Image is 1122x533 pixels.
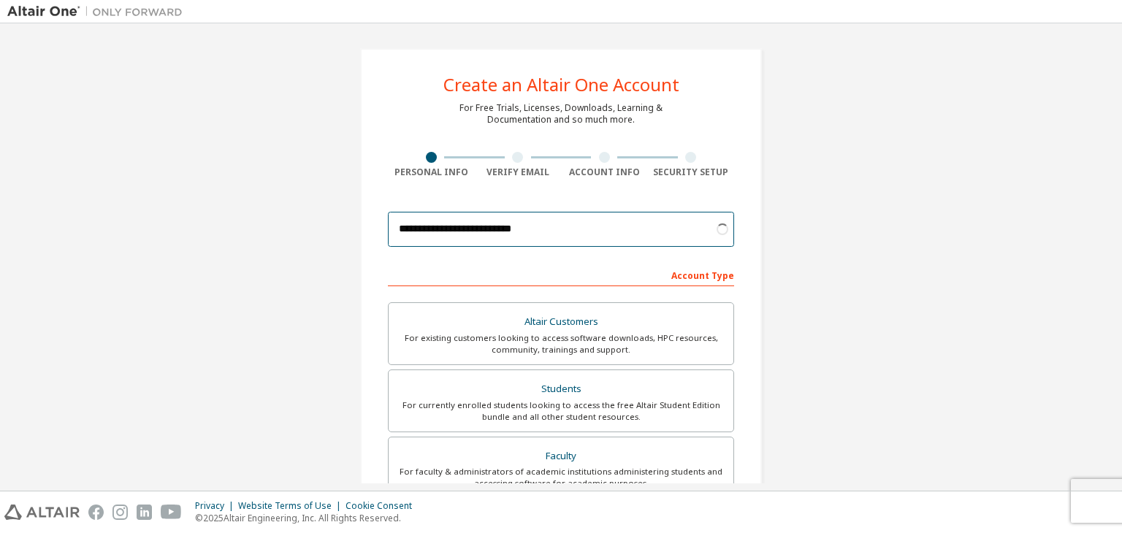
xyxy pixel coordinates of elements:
[346,500,421,512] div: Cookie Consent
[397,312,725,332] div: Altair Customers
[195,500,238,512] div: Privacy
[88,505,104,520] img: facebook.svg
[4,505,80,520] img: altair_logo.svg
[397,332,725,356] div: For existing customers looking to access software downloads, HPC resources, community, trainings ...
[443,76,679,93] div: Create an Altair One Account
[397,466,725,489] div: For faculty & administrators of academic institutions administering students and accessing softwa...
[161,505,182,520] img: youtube.svg
[195,512,421,524] p: © 2025 Altair Engineering, Inc. All Rights Reserved.
[112,505,128,520] img: instagram.svg
[388,166,475,178] div: Personal Info
[475,166,562,178] div: Verify Email
[238,500,346,512] div: Website Terms of Use
[648,166,735,178] div: Security Setup
[7,4,190,19] img: Altair One
[397,399,725,423] div: For currently enrolled students looking to access the free Altair Student Edition bundle and all ...
[137,505,152,520] img: linkedin.svg
[397,379,725,399] div: Students
[459,102,663,126] div: For Free Trials, Licenses, Downloads, Learning & Documentation and so much more.
[561,166,648,178] div: Account Info
[397,446,725,467] div: Faculty
[388,263,734,286] div: Account Type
